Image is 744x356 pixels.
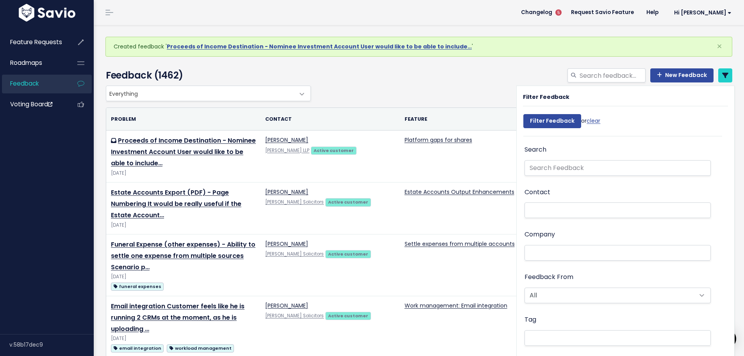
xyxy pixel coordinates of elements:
[111,335,256,343] div: [DATE]
[10,38,62,46] span: Feature Requests
[325,311,371,319] a: Active customer
[311,146,356,154] a: Active customer
[665,7,738,19] a: Hi [PERSON_NAME]
[111,273,256,281] div: [DATE]
[265,251,324,257] a: [PERSON_NAME] Solicitors
[674,10,732,16] span: Hi [PERSON_NAME]
[106,68,307,82] h4: Feedback (1462)
[265,240,308,248] a: [PERSON_NAME]
[111,240,255,272] a: Funeral Expense (other expenses) - Ability to settle one expense from multiple sources Scenario p…
[314,147,354,154] strong: Active customer
[717,40,722,53] span: ×
[265,302,308,309] a: [PERSON_NAME]
[265,199,324,205] a: [PERSON_NAME] Solicitors
[265,136,308,144] a: [PERSON_NAME]
[106,86,295,101] span: Everything
[587,117,600,125] a: clear
[105,37,732,57] div: Created feedback ' '
[525,229,555,240] label: Company
[405,302,507,309] a: Work management: Email integration
[523,93,569,101] strong: Filter Feedback
[106,86,311,101] span: Everything
[521,10,552,15] span: Changelog
[10,79,39,88] span: Feedback
[265,313,324,319] a: [PERSON_NAME] Solicitors
[400,108,541,131] th: Feature
[579,68,646,82] input: Search feedback...
[111,188,241,220] a: Estate Accounts Export (PDF) - Page Numbering It would be really useful if the Estate Account…
[111,281,164,291] a: funeral expenses
[709,37,730,56] button: Close
[405,240,515,248] a: Settle expenses from multiple accounts
[106,108,260,131] th: Problem
[325,198,371,206] a: Active customer
[9,335,94,355] div: v.58b17dec9
[167,343,234,353] a: workload management
[265,188,308,196] a: [PERSON_NAME]
[265,147,309,154] a: [PERSON_NAME] LLP
[328,199,368,205] strong: Active customer
[565,7,640,18] a: Request Savio Feature
[328,313,368,319] strong: Active customer
[650,68,714,82] a: New Feedback
[2,75,65,93] a: Feedback
[525,144,546,156] label: Search
[2,54,65,72] a: Roadmaps
[111,136,256,168] a: Proceeds of Income Destination - Nominee Investment Account User would like to be able to include…
[111,221,256,229] div: [DATE]
[2,95,65,113] a: Voting Board
[111,283,164,291] span: funeral expenses
[17,4,77,21] img: logo-white.9d6f32f41409.svg
[555,9,562,16] span: 5
[167,344,234,352] span: workload management
[111,344,164,352] span: email integration
[523,110,600,136] div: or
[167,43,472,50] a: Proceeds of Income Destination - Nominee Investment Account User would like to be able to include…
[111,302,244,333] a: Email integration Customer feels like he is running 2 CRMs at the moment, as he is uploading …
[325,250,371,258] a: Active customer
[525,272,573,283] label: Feedback From
[111,343,164,353] a: email integration
[111,169,256,177] div: [DATE]
[328,251,368,257] strong: Active customer
[10,100,52,108] span: Voting Board
[2,33,65,51] a: Feature Requests
[525,314,536,326] label: Tag
[260,108,400,131] th: Contact
[405,136,472,144] a: Platform gaps for shares
[405,188,514,196] a: Estate Accounts Output Enhancements
[525,160,711,176] input: Search Feedback
[640,7,665,18] a: Help
[10,59,42,67] span: Roadmaps
[525,187,550,198] label: Contact
[523,114,581,128] input: Filter Feedback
